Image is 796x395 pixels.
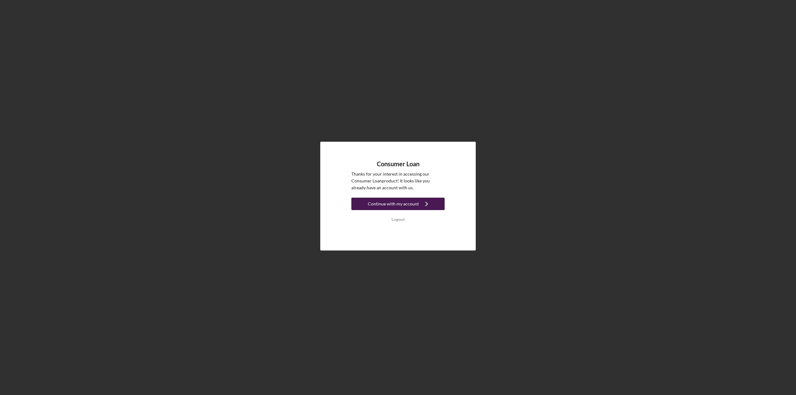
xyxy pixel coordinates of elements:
[368,198,419,210] div: Continue with my account
[377,160,419,168] h4: Consumer Loan
[351,198,445,212] a: Continue with my account
[351,171,445,191] p: Thanks for your interest in accessing our Consumer Loan product! It looks like you already have a...
[391,213,405,226] div: Logout
[351,213,445,226] button: Logout
[351,198,445,210] button: Continue with my account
